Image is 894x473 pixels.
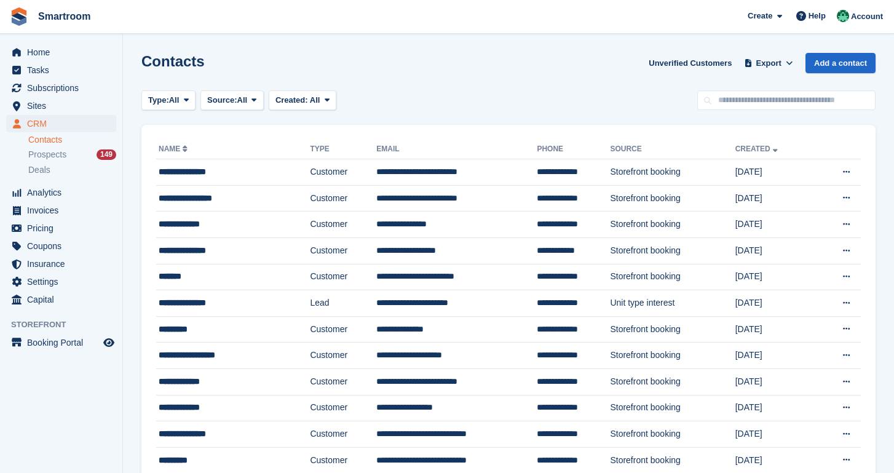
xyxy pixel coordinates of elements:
[97,149,116,160] div: 149
[310,159,376,186] td: Customer
[237,94,248,106] span: All
[735,395,815,421] td: [DATE]
[610,421,735,448] td: Storefront booking
[6,237,116,255] a: menu
[6,79,116,97] a: menu
[6,62,116,79] a: menu
[28,148,116,161] a: Prospects 149
[376,140,537,159] th: Email
[28,164,50,176] span: Deals
[610,264,735,290] td: Storefront booking
[27,237,101,255] span: Coupons
[610,159,735,186] td: Storefront booking
[27,255,101,272] span: Insurance
[269,90,336,111] button: Created: All
[610,290,735,317] td: Unit type interest
[310,237,376,264] td: Customer
[735,368,815,395] td: [DATE]
[735,212,815,238] td: [DATE]
[735,237,815,264] td: [DATE]
[310,421,376,448] td: Customer
[735,264,815,290] td: [DATE]
[310,212,376,238] td: Customer
[28,149,66,161] span: Prospects
[33,6,95,26] a: Smartroom
[200,90,264,111] button: Source: All
[310,185,376,212] td: Customer
[141,90,196,111] button: Type: All
[27,44,101,61] span: Home
[748,10,772,22] span: Create
[610,316,735,343] td: Storefront booking
[310,290,376,317] td: Lead
[310,140,376,159] th: Type
[27,334,101,351] span: Booking Portal
[27,115,101,132] span: CRM
[610,212,735,238] td: Storefront booking
[644,53,737,73] a: Unverified Customers
[27,184,101,201] span: Analytics
[6,44,116,61] a: menu
[11,319,122,331] span: Storefront
[159,145,190,153] a: Name
[851,10,883,23] span: Account
[310,395,376,421] td: Customer
[310,316,376,343] td: Customer
[27,79,101,97] span: Subscriptions
[6,220,116,237] a: menu
[6,184,116,201] a: menu
[148,94,169,106] span: Type:
[28,164,116,177] a: Deals
[10,7,28,26] img: stora-icon-8386f47178a22dfd0bd8f6a31ec36ba5ce8667c1dd55bd0f319d3a0aa187defe.svg
[735,421,815,448] td: [DATE]
[6,97,116,114] a: menu
[310,95,320,105] span: All
[27,291,101,308] span: Capital
[310,264,376,290] td: Customer
[610,343,735,369] td: Storefront booking
[6,255,116,272] a: menu
[735,159,815,186] td: [DATE]
[6,202,116,219] a: menu
[141,53,205,70] h1: Contacts
[27,220,101,237] span: Pricing
[207,94,237,106] span: Source:
[537,140,610,159] th: Phone
[809,10,826,22] span: Help
[805,53,876,73] a: Add a contact
[610,185,735,212] td: Storefront booking
[735,290,815,317] td: [DATE]
[27,202,101,219] span: Invoices
[735,145,780,153] a: Created
[742,53,796,73] button: Export
[310,343,376,369] td: Customer
[6,273,116,290] a: menu
[735,343,815,369] td: [DATE]
[735,316,815,343] td: [DATE]
[610,368,735,395] td: Storefront booking
[735,185,815,212] td: [DATE]
[610,237,735,264] td: Storefront booking
[275,95,308,105] span: Created:
[310,368,376,395] td: Customer
[169,94,180,106] span: All
[101,335,116,350] a: Preview store
[6,291,116,308] a: menu
[610,395,735,421] td: Storefront booking
[27,273,101,290] span: Settings
[756,57,781,70] span: Export
[27,62,101,79] span: Tasks
[610,140,735,159] th: Source
[6,115,116,132] a: menu
[837,10,849,22] img: Jacob Gabriel
[6,334,116,351] a: menu
[28,134,116,146] a: Contacts
[27,97,101,114] span: Sites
